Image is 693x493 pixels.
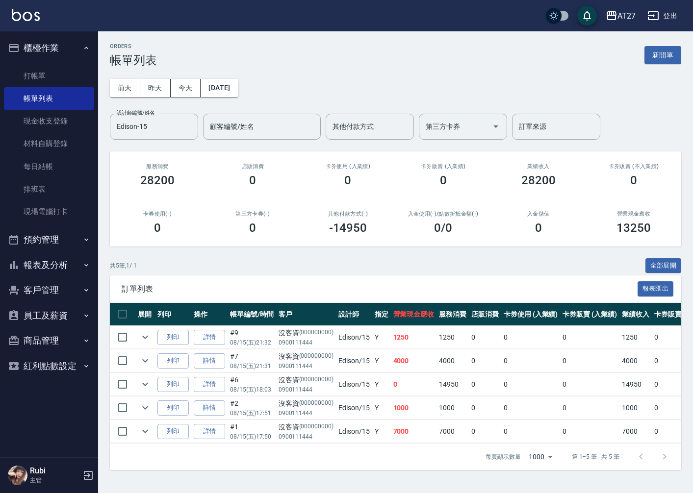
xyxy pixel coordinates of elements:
p: 08/15 (五) 21:31 [230,362,274,370]
td: 0 [469,420,501,443]
button: 報表及分析 [4,252,94,278]
button: 客戶管理 [4,277,94,303]
h3: 0 [154,221,161,235]
button: expand row [138,400,153,415]
h2: 業績收入 [503,163,574,170]
a: 新開單 [644,50,681,59]
p: (000000000) [299,351,334,362]
td: 1000 [391,396,437,419]
button: 預約管理 [4,227,94,252]
td: 1000 [436,396,469,419]
a: 現場電腦打卡 [4,200,94,223]
a: 材料自購登錄 [4,132,94,155]
div: 沒客資 [279,375,334,385]
p: 共 5 筆, 1 / 1 [110,261,137,270]
th: 店販消費 [469,303,501,326]
button: expand row [138,353,153,368]
p: 主管 [30,476,80,485]
h2: 第三方卡券(-) [217,211,288,217]
p: 每頁顯示數量 [486,452,521,461]
h3: 28200 [521,173,556,187]
a: 現金收支登錄 [4,110,94,132]
div: 沒客資 [279,351,334,362]
p: 第 1–5 筆 共 5 筆 [572,452,619,461]
h2: 營業現金應收 [598,211,669,217]
th: 業績收入 [619,303,652,326]
th: 帳單編號/時間 [228,303,276,326]
a: 打帳單 [4,65,94,87]
td: #9 [228,326,276,349]
button: expand row [138,424,153,439]
p: (000000000) [299,398,334,409]
h2: 卡券販賣 (不入業績) [598,163,669,170]
p: (000000000) [299,375,334,385]
h2: 入金使用(-) /點數折抵金額(-) [407,211,479,217]
h3: 0 [440,173,447,187]
a: 帳單列表 [4,87,94,110]
button: 今天 [171,79,201,97]
h3: 0 [630,173,637,187]
h3: 0 /0 [434,221,452,235]
button: expand row [138,377,153,392]
td: 0 [560,373,619,396]
h3: -14950 [329,221,367,235]
p: 0900111444 [279,362,334,370]
th: 列印 [155,303,191,326]
h2: 入金儲值 [503,211,574,217]
button: 列印 [157,424,189,439]
td: 0 [560,420,619,443]
td: Edison /15 [336,349,372,372]
h2: 其他付款方式(-) [312,211,384,217]
td: 0 [560,326,619,349]
td: 0 [501,396,561,419]
td: 4000 [436,349,469,372]
a: 詳情 [194,400,225,416]
h3: 0 [249,221,256,235]
a: 詳情 [194,424,225,439]
button: 列印 [157,330,189,345]
button: 全部展開 [645,258,682,273]
td: 4000 [619,349,652,372]
td: 0 [469,373,501,396]
h2: 店販消費 [217,163,288,170]
h3: 13250 [616,221,651,235]
button: 紅利點數設定 [4,353,94,379]
p: 08/15 (五) 17:50 [230,432,274,441]
button: 列印 [157,400,189,416]
td: 0 [469,326,501,349]
button: 櫃檯作業 [4,35,94,61]
button: 前天 [110,79,140,97]
h2: 卡券使用 (入業績) [312,163,384,170]
th: 指定 [372,303,391,326]
label: 設計師編號/姓名 [117,109,155,117]
img: Logo [12,9,40,21]
td: 0 [501,420,561,443]
button: 員工及薪資 [4,303,94,328]
p: 0900111444 [279,385,334,394]
th: 客戶 [276,303,336,326]
td: 14950 [436,373,469,396]
img: Person [8,466,27,485]
td: 4000 [391,349,437,372]
div: AT27 [617,10,636,22]
td: 7000 [436,420,469,443]
td: Edison /15 [336,326,372,349]
td: Y [372,349,391,372]
div: 沒客資 [279,422,334,432]
p: 0900111444 [279,338,334,347]
p: 08/15 (五) 17:51 [230,409,274,418]
td: 0 [560,349,619,372]
td: 7000 [619,420,652,443]
td: #2 [228,396,276,419]
button: 列印 [157,377,189,392]
button: save [577,6,597,25]
h3: 0 [344,173,351,187]
button: 登出 [643,7,681,25]
a: 詳情 [194,353,225,369]
button: Open [488,119,504,134]
div: 沒客資 [279,398,334,409]
td: 14950 [619,373,652,396]
p: 0900111444 [279,432,334,441]
p: 0900111444 [279,409,334,418]
td: Edison /15 [336,396,372,419]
